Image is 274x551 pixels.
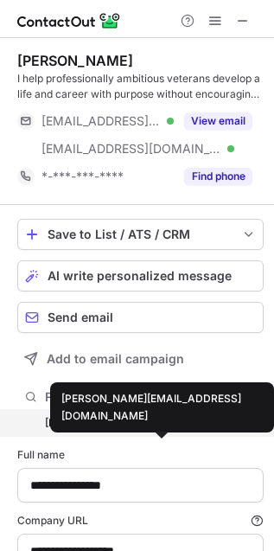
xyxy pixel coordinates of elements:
label: Full name [17,447,264,463]
button: Reveal Button [184,168,252,185]
button: Add to email campaign [17,343,264,375]
span: Add to email campaign [47,352,184,366]
span: Find work email [45,389,243,405]
span: Send email [48,311,113,324]
button: save-profile-one-click [17,219,264,250]
button: AI write personalized message [17,260,264,292]
div: [PERSON_NAME][EMAIL_ADDRESS][DOMAIN_NAME] [45,415,224,431]
div: I help professionally ambitious veterans develop a life and career with purpose without encouragi... [17,71,264,102]
div: Save to List / ATS / CRM [48,227,233,241]
button: Send email [17,302,264,333]
img: ContactOut v5.3.10 [17,10,121,31]
div: [PERSON_NAME] [17,52,133,69]
span: AI write personalized message [48,269,232,283]
span: [EMAIL_ADDRESS][DOMAIN_NAME] [41,113,161,129]
button: Find work email [17,385,264,409]
button: Reveal Button [184,112,252,130]
span: [EMAIL_ADDRESS][DOMAIN_NAME] [41,141,221,157]
label: Company URL [17,513,264,529]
